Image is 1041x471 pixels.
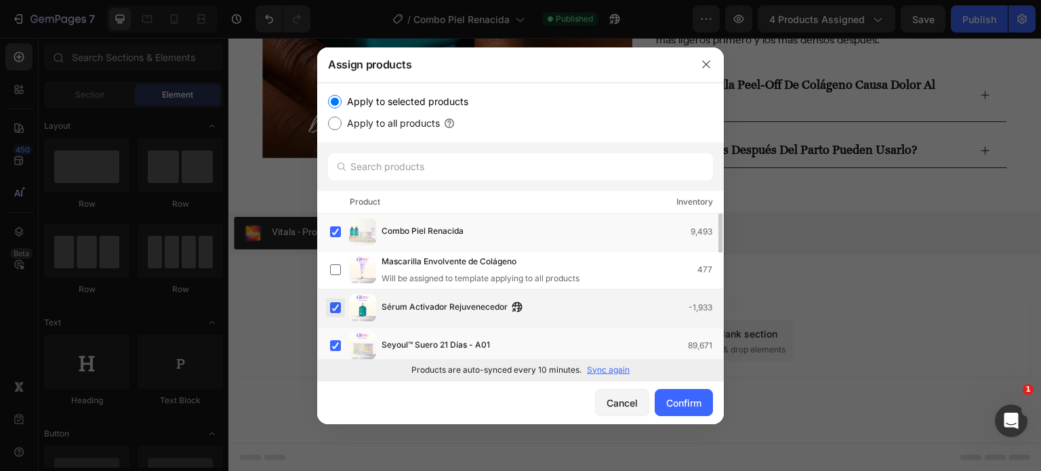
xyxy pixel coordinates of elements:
[666,396,701,410] div: Confirm
[367,289,438,303] div: Generate layout
[350,195,380,209] div: Product
[428,104,689,119] strong: ¿las mujeres después del parto pueden usarlo?
[655,389,713,416] button: Confirm
[697,263,723,277] div: 477
[254,306,347,318] span: inspired by CRO experts
[365,306,438,318] span: from URL or image
[688,339,723,352] div: 89,671
[382,224,464,239] span: Combo Piel Renacida
[428,39,707,73] strong: ¿la mascarilla peel-off de colágeno causa dolor al retirarla?
[587,364,630,376] p: Sync again
[607,396,638,410] div: Cancel
[995,405,1027,437] iframe: Intercom live chat
[342,94,468,110] label: Apply to selected products
[689,301,723,314] div: -1,933
[382,272,579,285] div: Will be assigned to template applying to all products
[317,83,724,381] div: />
[261,289,343,303] div: Choose templates
[349,294,376,321] img: product-img
[342,115,440,131] label: Apply to all products
[375,258,439,272] span: Add section
[466,289,549,303] div: Add blank section
[456,306,557,318] span: then drag & drop elements
[411,364,581,376] p: Products are auto-synced every 10 minutes.
[676,195,713,209] div: Inventory
[382,300,508,315] span: Sérum Activador Rejuvenecedor
[5,179,155,211] button: Vitals - Product Reviews
[43,187,144,201] div: Vitals - Product Reviews
[349,256,376,283] img: product-img
[382,255,516,270] span: Mascarilla Envolvente de Colágeno
[16,187,33,203] img: 26b75d61-258b-461b-8cc3-4bcb67141ce0.png
[349,218,376,245] img: product-img
[349,332,376,359] img: product-img
[1023,384,1034,395] span: 1
[691,225,723,239] div: 9,493
[382,338,490,353] span: Seyoul™ Suero 21 Días - A01
[317,47,689,82] div: Assign products
[328,153,713,180] input: Search products
[595,389,649,416] button: Cancel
